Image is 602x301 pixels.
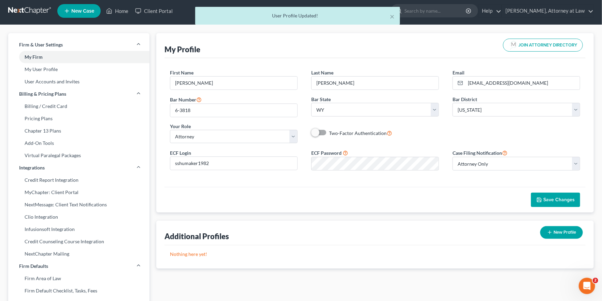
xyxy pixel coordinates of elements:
input: Enter email... [465,77,580,90]
button: New Profile [540,226,583,239]
a: Firm Defaults [8,260,149,272]
a: Home [103,5,132,17]
a: NextMessage: Client Text Notifications [8,199,149,211]
label: ECF Password [311,149,342,156]
input: Enter ecf login... [170,157,297,170]
input: Search by name... [404,4,467,17]
a: [PERSON_NAME], Attorney at Law [502,5,593,17]
span: Billing & Pricing Plans [19,91,66,97]
label: Bar District [453,96,477,103]
div: My Profile [164,44,200,54]
span: Email [453,70,464,76]
a: My User Profile [8,63,149,76]
span: Firm Defaults [19,263,48,270]
a: MyChapter: Client Portal [8,186,149,199]
a: Pricing Plans [8,112,149,125]
a: Clio Integration [8,211,149,223]
button: Save Changes [531,193,580,207]
a: Add-On Tools [8,137,149,149]
a: NextChapter Mailing [8,248,149,260]
span: 2 [593,278,598,283]
a: Billing / Credit Card [8,100,149,112]
span: Integrations [19,164,45,171]
a: Client Portal [132,5,176,17]
button: × [390,12,395,20]
img: modern-attorney-logo-488310dd42d0e56951fffe13e3ed90e038bc441dd813d23dff0c9337a977f38e.png [509,40,518,50]
input: Enter first name... [170,77,297,90]
input: # [170,104,297,117]
a: Credit Counseling Course Integration [8,235,149,248]
label: Case Filing Notification [453,149,507,157]
label: Bar State [311,96,331,103]
a: Virtual Paralegal Packages [8,149,149,162]
a: Infusionsoft Integration [8,223,149,235]
p: Nothing here yet! [170,251,580,258]
input: Enter last name... [312,77,439,90]
a: User Accounts and Invites [8,76,149,88]
span: Save Changes [543,197,575,203]
label: ECF Login [170,149,191,156]
a: Firm & User Settings [8,39,149,51]
span: Two-Factor Authentication [329,130,387,136]
span: Last Name [311,70,333,76]
a: Chapter 13 Plans [8,125,149,137]
a: Billing & Pricing Plans [8,88,149,100]
a: My Firm [8,51,149,63]
a: Help [478,5,501,17]
div: User Profile Updated! [201,12,395,19]
iframe: Intercom live chat [579,278,595,294]
a: Firm Default Checklist, Tasks, Fees [8,285,149,297]
span: Your Role [170,123,191,129]
span: JOIN ATTORNEY DIRECTORY [518,43,577,47]
button: JOIN ATTORNEY DIRECTORY [503,39,583,52]
span: Firm & User Settings [19,41,63,48]
div: Additional Profiles [164,231,229,241]
a: Credit Report Integration [8,174,149,186]
span: First Name [170,70,193,76]
a: Integrations [8,162,149,174]
a: Firm Area of Law [8,272,149,285]
label: Bar Number [170,95,202,104]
